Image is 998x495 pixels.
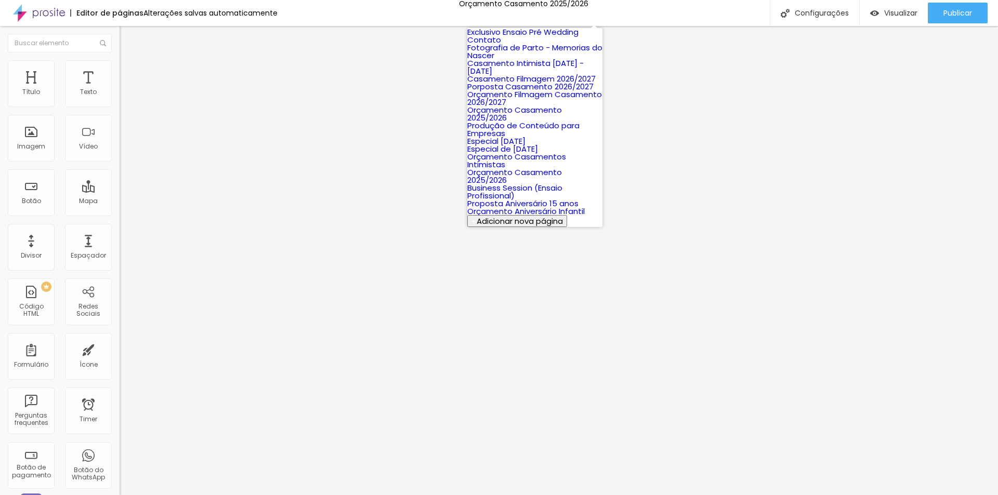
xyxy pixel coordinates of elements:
img: Icone [100,40,106,46]
a: Proposta Aniversário 15 anos [467,198,579,209]
span: Publicar [943,9,972,17]
img: view-1.svg [870,9,879,18]
iframe: Editor [120,26,998,495]
a: Produção de Conteúdo para Empresas [467,120,580,139]
div: Título [22,88,40,96]
div: Botão [22,197,41,205]
div: Vídeo [79,143,98,150]
span: Adicionar nova página [477,216,563,226]
a: Orçamento Filmagem Casamento 2026/2027 [467,89,602,108]
a: Fotografia de Parto - Memorias do Nascer [467,42,602,61]
a: Orçamento Casamentos Intimistas [467,151,566,170]
div: Botão do WhatsApp [68,466,109,481]
a: Business Session (Ensaio Profissional) [467,182,562,201]
div: Espaçador [71,252,106,259]
div: Divisor [21,252,42,259]
a: Orçamento Casamento 2025/2026 [467,104,562,123]
button: Adicionar nova página [467,215,567,227]
div: Perguntas frequentes [10,412,51,427]
div: Ícone [80,361,98,368]
div: Alterações salvas automaticamente [143,9,278,17]
a: Porposta Casamento 2026/2027 [467,81,594,92]
a: Especial de [DATE] [467,143,538,154]
div: Redes Sociais [68,303,109,318]
div: Mapa [79,197,98,205]
a: Exclusivo Ensaio Pré Wedding [467,26,579,37]
div: Código HTML [10,303,51,318]
div: Editor de páginas [70,9,143,17]
span: Visualizar [884,9,917,17]
a: Casamento Filmagem 2026/2027 [467,73,596,84]
div: Botão de pagamento [10,464,51,479]
a: Especial [DATE] [467,136,526,146]
div: Formulário [14,361,48,368]
img: Icone [781,9,790,18]
div: Imagem [17,143,45,150]
button: Visualizar [860,3,928,23]
a: Orçamento Casamento 2025/2026 [467,167,562,185]
a: Contato [467,34,501,45]
div: Texto [80,88,97,96]
div: Timer [80,416,97,423]
button: Publicar [928,3,988,23]
input: Buscar elemento [8,34,112,52]
a: Orçamento Aniversário Infantil [467,206,585,217]
a: Casamento Intimista [DATE] - [DATE] [467,58,584,76]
